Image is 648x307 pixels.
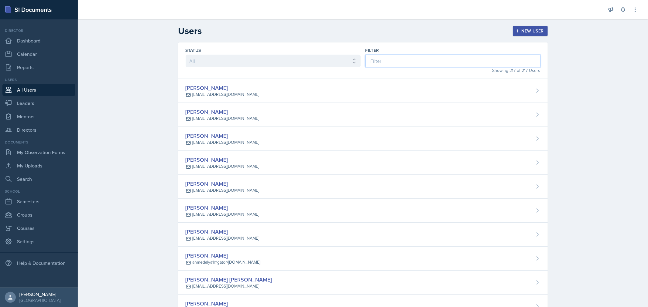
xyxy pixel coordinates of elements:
[365,47,379,53] label: Filter
[192,163,259,170] div: [EMAIL_ADDRESS][DOMAIN_NAME]
[192,139,259,146] div: [EMAIL_ADDRESS][DOMAIN_NAME]
[19,291,60,297] div: [PERSON_NAME]
[2,195,75,207] a: Semesters
[178,271,548,295] a: [PERSON_NAME] [PERSON_NAME] [EMAIL_ADDRESS][DOMAIN_NAME]
[186,156,259,164] div: [PERSON_NAME]
[517,29,544,33] div: New User
[186,108,259,116] div: [PERSON_NAME]
[192,259,260,265] div: ahmedalya1@gator/[DOMAIN_NAME]
[2,77,75,83] div: Users
[186,204,259,212] div: [PERSON_NAME]
[365,55,540,67] input: Filter
[2,140,75,145] div: Documents
[192,235,259,241] div: [EMAIL_ADDRESS][DOMAIN_NAME]
[178,247,548,271] a: [PERSON_NAME] ahmedalya1@gator/[DOMAIN_NAME]
[192,211,259,218] div: [EMAIL_ADDRESS][DOMAIN_NAME]
[2,48,75,60] a: Calendar
[192,187,259,194] div: [EMAIL_ADDRESS][DOMAIN_NAME]
[178,25,202,36] h2: Users
[2,235,75,248] a: Settings
[2,222,75,234] a: Courses
[192,91,259,98] div: [EMAIL_ADDRESS][DOMAIN_NAME]
[2,28,75,33] div: Director
[192,115,259,122] div: [EMAIL_ADDRESS][DOMAIN_NAME]
[2,84,75,96] a: All Users
[192,283,259,289] div: [EMAIL_ADDRESS][DOMAIN_NAME]
[178,103,548,127] a: [PERSON_NAME] [EMAIL_ADDRESS][DOMAIN_NAME]
[2,124,75,136] a: Directors
[186,228,259,236] div: [PERSON_NAME]
[365,67,540,74] div: Showing 217 of 217 Users
[186,84,259,92] div: [PERSON_NAME]
[2,160,75,172] a: My Uploads
[2,146,75,158] a: My Observation Forms
[2,61,75,73] a: Reports
[19,297,60,303] div: [GEOGRAPHIC_DATA]
[2,209,75,221] a: Groups
[513,26,548,36] button: New User
[178,199,548,223] a: [PERSON_NAME] [EMAIL_ADDRESS][DOMAIN_NAME]
[178,151,548,175] a: [PERSON_NAME] [EMAIL_ADDRESS][DOMAIN_NAME]
[186,47,201,53] label: Status
[178,175,548,199] a: [PERSON_NAME] [EMAIL_ADDRESS][DOMAIN_NAME]
[2,110,75,123] a: Mentors
[178,127,548,151] a: [PERSON_NAME] [EMAIL_ADDRESS][DOMAIN_NAME]
[2,97,75,109] a: Leaders
[186,275,272,284] div: [PERSON_NAME] [PERSON_NAME]
[178,79,548,103] a: [PERSON_NAME] [EMAIL_ADDRESS][DOMAIN_NAME]
[2,35,75,47] a: Dashboard
[186,251,260,260] div: [PERSON_NAME]
[2,189,75,194] div: School
[2,257,75,269] div: Help & Documentation
[186,132,259,140] div: [PERSON_NAME]
[178,223,548,247] a: [PERSON_NAME] [EMAIL_ADDRESS][DOMAIN_NAME]
[186,180,259,188] div: [PERSON_NAME]
[2,173,75,185] a: Search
